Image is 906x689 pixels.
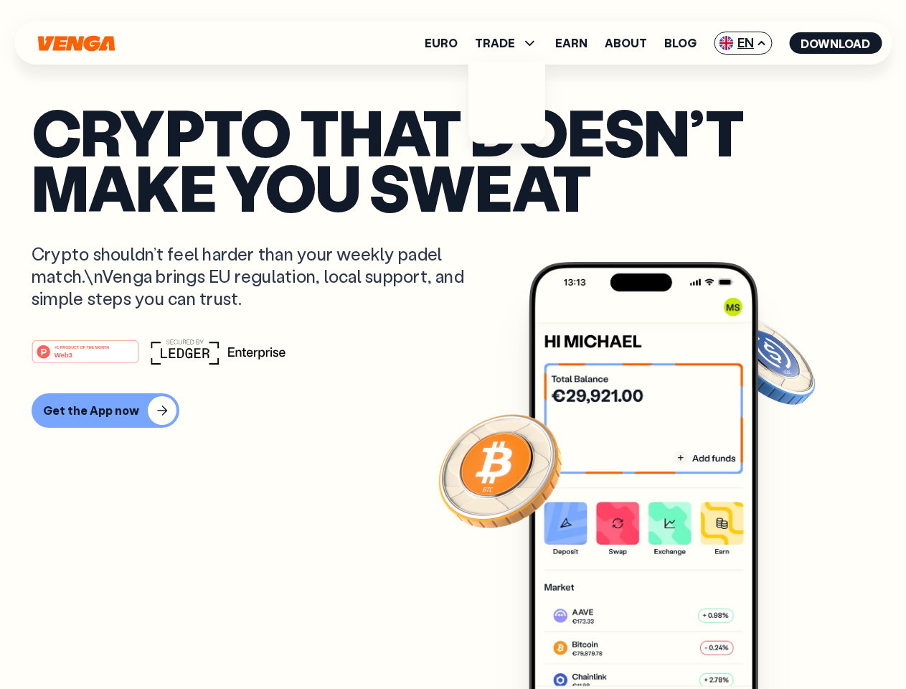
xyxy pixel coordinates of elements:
svg: Home [36,35,116,52]
a: Euro [425,37,458,49]
img: USDC coin [715,309,818,412]
img: flag-uk [719,36,733,50]
p: Crypto that doesn’t make you sweat [32,104,874,214]
tspan: Web3 [55,350,72,358]
span: EN [714,32,772,55]
p: Crypto shouldn’t feel harder than your weekly padel match.\nVenga brings EU regulation, local sup... [32,243,485,310]
a: Get the App now [32,393,874,428]
span: TRADE [475,37,515,49]
button: Download [789,32,882,54]
tspan: #1 PRODUCT OF THE MONTH [55,344,109,349]
span: TRADE [475,34,538,52]
img: Bitcoin [435,406,565,535]
a: Earn [555,37,588,49]
a: Blog [664,37,697,49]
div: Get the App now [43,403,139,418]
a: About [605,37,647,49]
a: #1 PRODUCT OF THE MONTHWeb3 [32,348,139,367]
button: Get the App now [32,393,179,428]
